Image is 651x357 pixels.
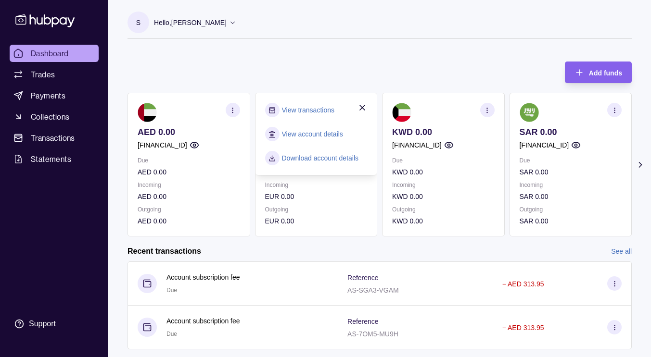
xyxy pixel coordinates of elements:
[136,17,140,28] p: S
[138,127,240,137] p: AED 0.00
[520,103,539,122] img: sa
[520,155,622,166] p: Due
[347,286,399,294] p: AS-SGA3-VGAM
[347,274,379,282] p: Reference
[589,69,622,77] span: Add funds
[138,191,240,202] p: AED 0.00
[520,127,622,137] p: SAR 0.00
[282,153,359,163] a: Download account details
[392,140,442,150] p: [FINANCIAL_ID]
[520,204,622,215] p: Outgoing
[347,330,398,338] p: AS-7OM5-MU9H
[166,272,240,283] p: Account subscription fee
[138,216,240,226] p: AED 0.00
[265,191,368,202] p: EUR 0.00
[10,108,99,125] a: Collections
[392,155,495,166] p: Due
[31,132,75,144] span: Transactions
[138,180,240,190] p: Incoming
[392,216,495,226] p: KWD 0.00
[138,103,157,122] img: ae
[10,129,99,147] a: Transactions
[265,216,368,226] p: EUR 0.00
[31,69,55,80] span: Trades
[347,318,379,325] p: Reference
[31,48,69,59] span: Dashboard
[392,204,495,215] p: Outgoing
[520,140,569,150] p: [FINANCIAL_ID]
[166,331,177,337] span: Due
[520,180,622,190] p: Incoming
[166,287,177,294] span: Due
[265,204,368,215] p: Outgoing
[520,216,622,226] p: SAR 0.00
[31,153,71,165] span: Statements
[392,180,495,190] p: Incoming
[166,316,240,326] p: Account subscription fee
[138,204,240,215] p: Outgoing
[502,280,544,288] p: − AED 313.95
[10,314,99,334] a: Support
[31,111,69,123] span: Collections
[10,66,99,83] a: Trades
[392,127,495,137] p: KWD 0.00
[502,324,544,332] p: − AED 313.95
[154,17,227,28] p: Hello, [PERSON_NAME]
[282,105,334,115] a: View transactions
[31,90,65,101] span: Payments
[138,140,187,150] p: [FINANCIAL_ID]
[611,246,632,257] a: See all
[565,62,632,83] button: Add funds
[265,180,368,190] p: Incoming
[138,167,240,177] p: AED 0.00
[282,129,343,139] a: View account details
[10,150,99,168] a: Statements
[392,191,495,202] p: KWD 0.00
[392,103,411,122] img: kw
[520,167,622,177] p: SAR 0.00
[10,87,99,104] a: Payments
[520,191,622,202] p: SAR 0.00
[392,167,495,177] p: KWD 0.00
[138,155,240,166] p: Due
[10,45,99,62] a: Dashboard
[29,319,56,329] div: Support
[128,246,201,257] h2: Recent transactions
